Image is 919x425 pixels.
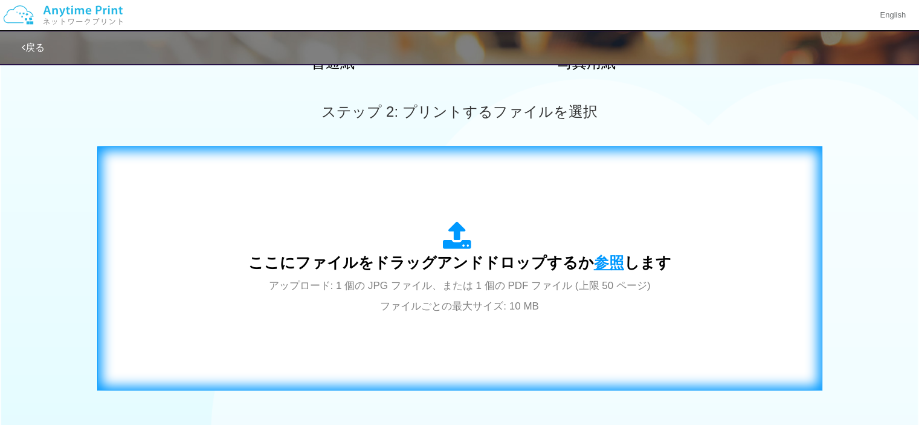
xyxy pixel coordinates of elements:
span: 参照 [594,254,624,271]
span: アップロード: 1 個の JPG ファイル、または 1 個の PDF ファイル (上限 50 ページ) ファイルごとの最大サイズ: 10 MB [269,280,651,312]
span: ステップ 2: プリントするファイルを選択 [321,103,597,120]
span: ここにファイルをドラッグアンドドロップするか します [248,254,671,271]
a: 戻る [22,42,45,53]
